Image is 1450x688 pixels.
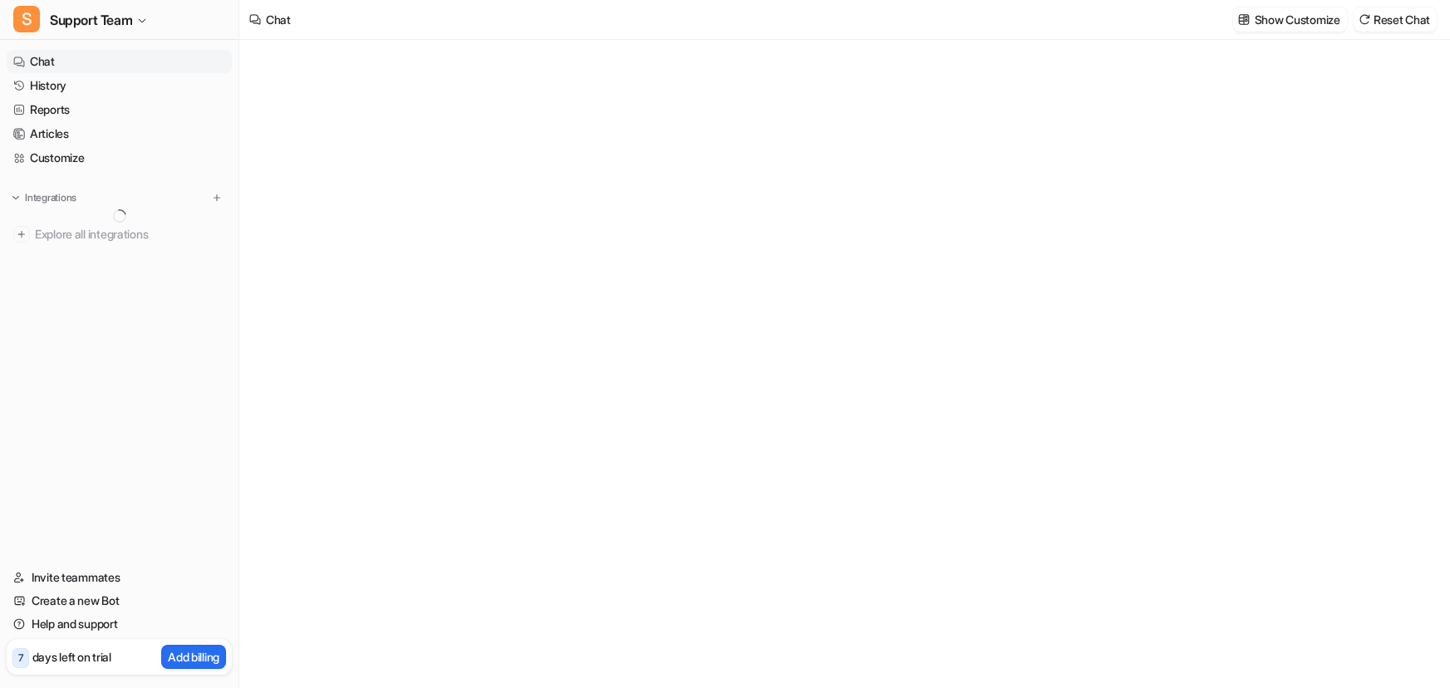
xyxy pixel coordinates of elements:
p: days left on trial [32,648,111,666]
button: Add billing [161,645,226,669]
a: Invite teammates [7,566,232,589]
a: History [7,74,232,97]
img: expand menu [10,192,22,204]
a: Explore all integrations [7,223,232,246]
p: 7 [18,651,23,666]
span: Support Team [50,8,132,32]
img: reset [1359,13,1370,26]
a: Reports [7,98,232,121]
span: Explore all integrations [35,221,225,248]
button: Integrations [7,189,81,206]
img: menu_add.svg [211,192,223,204]
button: Reset Chat [1354,7,1437,32]
img: explore all integrations [13,226,30,243]
a: Create a new Bot [7,589,232,612]
p: Show Customize [1255,11,1340,28]
img: customize [1238,13,1250,26]
div: Chat [266,11,291,28]
a: Chat [7,50,232,73]
button: Show Customize [1233,7,1347,32]
a: Articles [7,122,232,145]
p: Add billing [168,648,219,666]
span: S [13,6,40,32]
a: Help and support [7,612,232,636]
p: Integrations [25,191,76,204]
a: Customize [7,146,232,170]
